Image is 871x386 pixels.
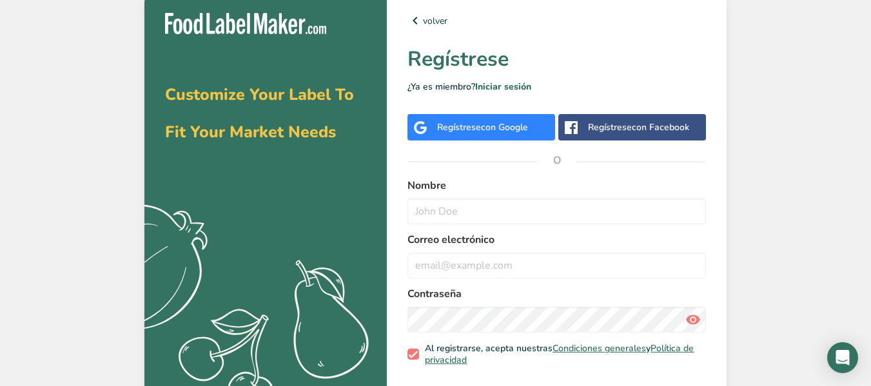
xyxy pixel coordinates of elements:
span: con Google [481,121,528,133]
label: Contraseña [407,286,706,302]
label: Nombre [407,178,706,193]
input: John Doe [407,198,706,224]
span: Al registrarse, acepta nuestras y [419,343,701,365]
a: Iniciar sesión [475,81,531,93]
p: ¿Ya es miembro? [407,80,706,93]
label: Correo electrónico [407,232,706,247]
span: Customize Your Label To Fit Your Market Needs [165,84,354,143]
input: email@example.com [407,253,706,278]
span: O [538,141,576,180]
a: Política de privacidad [425,342,694,366]
div: Open Intercom Messenger [827,342,858,373]
div: Regístrese [588,121,689,134]
a: Condiciones generales [553,342,646,354]
img: Food Label Maker [165,13,326,34]
div: Regístrese [437,121,528,134]
span: con Facebook [632,121,689,133]
a: volver [407,13,706,28]
h1: Regístrese [407,44,706,75]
